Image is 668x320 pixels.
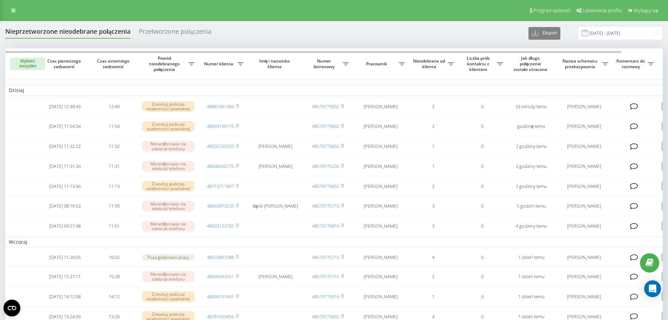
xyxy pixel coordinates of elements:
[40,249,89,266] td: [DATE] 11:26:05
[142,181,195,191] div: Zresetuj podczas wiadomości powitalnej
[556,197,612,216] td: [PERSON_NAME]
[40,287,89,306] td: [DATE] 14:12:58
[89,217,139,235] td: 11:01
[142,221,195,231] div: Menedżerowie nie odebrali telefonu
[507,267,556,286] td: 1 dzień temu
[412,58,448,69] span: Nieodebrane od klienta
[644,280,661,297] div: Open Intercom Messenger
[142,291,195,302] div: Zresetuj podczas wiadomości powitalnej
[312,313,339,320] a: 48579775832
[89,177,139,196] td: 11:13
[89,267,139,286] td: 15:28
[253,58,297,69] span: Imię i nazwisko klienta
[356,61,399,67] span: Pracownik
[142,161,195,171] div: Menedżerowie nie odebrali telefonu
[312,203,339,209] a: 48579775715
[142,254,195,260] div: Poza godzinami pracy
[40,197,89,216] td: [DATE] 08:19:53
[556,267,612,286] td: [PERSON_NAME]
[352,287,409,306] td: [PERSON_NAME]
[142,121,195,132] div: Zresetuj podczas wiadomości powitalnej
[507,117,556,136] td: godzinę temu
[461,55,497,72] span: Liczba prób kontaktu z klientem
[40,267,89,286] td: [DATE] 15:27:11
[207,203,234,209] a: 48663973233
[559,58,602,69] span: Nazwa schematu przekazywania
[207,183,234,189] a: 48713711807
[312,293,339,300] a: 48579775816
[507,287,556,306] td: 1 dzień temu
[352,157,409,176] td: [PERSON_NAME]
[507,97,556,116] td: 33 minuty temu
[46,58,84,69] span: Czas pierwszego zadzwonić
[615,58,648,69] span: Komentarz do rozmowy
[458,217,507,235] td: 0
[247,267,303,286] td: [PERSON_NAME]
[352,249,409,266] td: [PERSON_NAME]
[40,137,89,156] td: [DATE] 11:32:22
[556,137,612,156] td: [PERSON_NAME]
[507,197,556,216] td: 5 godzin temu
[528,27,560,40] button: Eksport
[89,97,139,116] td: 12:49
[556,217,612,235] td: [PERSON_NAME]
[247,137,303,156] td: [PERSON_NAME]
[409,157,458,176] td: 1
[458,177,507,196] td: 0
[207,313,234,320] a: 48781933956
[312,273,339,280] a: 48579775715
[89,287,139,306] td: 14:12
[40,97,89,116] td: [DATE] 12:49:43
[409,197,458,216] td: 3
[556,97,612,116] td: [PERSON_NAME]
[40,177,89,196] td: [DATE] 11:13:56
[507,157,556,176] td: 2 godziny temu
[142,271,195,282] div: Menedżerowie nie odebrali telefonu
[458,97,507,116] td: 0
[40,157,89,176] td: [DATE] 11:31:34
[89,137,139,156] td: 11:32
[634,8,659,13] span: Wyloguj się
[409,177,458,196] td: 2
[142,101,195,112] div: Zresetuj podczas wiadomości powitalnej
[352,177,409,196] td: [PERSON_NAME]
[507,217,556,235] td: 4 godziny temu
[207,293,234,300] a: 48694191647
[458,267,507,286] td: 0
[207,123,234,129] a: 48693199775
[507,249,556,266] td: 1 dzień temu
[458,287,507,306] td: 0
[512,55,550,72] span: Jak długo połączenie zostało utracone
[312,254,339,260] a: 48579775715
[556,157,612,176] td: [PERSON_NAME]
[352,197,409,216] td: [PERSON_NAME]
[40,217,89,235] td: [DATE] 09:27:48
[247,157,303,176] td: [PERSON_NAME]
[312,123,339,129] a: 48579775832
[207,273,234,280] a: 48694393051
[458,117,507,136] td: 0
[409,249,458,266] td: 4
[352,117,409,136] td: [PERSON_NAME]
[312,163,339,169] a: 48579775236
[89,117,139,136] td: 11:54
[10,58,45,70] button: Wybierz wszystko
[352,267,409,286] td: [PERSON_NAME]
[556,249,612,266] td: [PERSON_NAME]
[409,287,458,306] td: 1
[89,197,139,216] td: 11:09
[409,117,458,136] td: 2
[312,223,339,229] a: 48579775816
[556,117,612,136] td: [PERSON_NAME]
[142,55,188,72] span: Powód nieodebranego połączenia
[207,103,234,110] a: 48881061494
[312,103,339,110] a: 48579775832
[4,300,20,316] button: Open CMP widget
[307,58,343,69] span: Numer biznesowy
[207,223,234,229] a: 48603123792
[458,249,507,266] td: 0
[142,201,195,211] div: Menedżerowie nie odebrali telefonu
[89,157,139,176] td: 11:31
[312,183,339,189] a: 48579775832
[556,177,612,196] td: [PERSON_NAME]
